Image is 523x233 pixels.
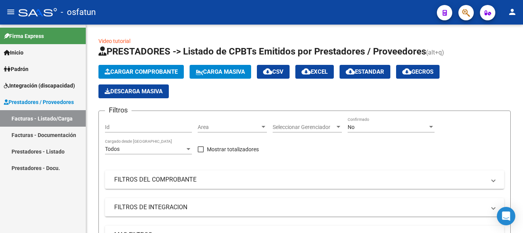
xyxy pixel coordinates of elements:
h3: Filtros [105,105,132,116]
span: No [348,124,355,130]
mat-icon: cloud_download [263,67,272,76]
button: Cargar Comprobante [98,65,184,79]
mat-icon: cloud_download [402,67,411,76]
span: PRESTADORES -> Listado de CPBTs Emitidos por Prestadores / Proveedores [98,46,426,57]
span: Padrón [4,65,28,73]
button: CSV [257,65,290,79]
span: Todos [105,146,120,152]
span: Cargar Comprobante [105,68,178,75]
mat-expansion-panel-header: FILTROS DEL COMPROBANTE [105,170,504,189]
app-download-masive: Descarga masiva de comprobantes (adjuntos) [98,84,169,98]
button: Estandar [340,65,390,79]
span: Area [198,124,260,131]
mat-panel-title: FILTROS DEL COMPROBANTE [114,175,486,184]
span: Inicio [4,48,23,57]
span: Integración (discapacidad) [4,81,75,90]
span: Descarga Masiva [105,88,163,95]
button: Carga Masiva [190,65,251,79]
span: Prestadores / Proveedores [4,98,74,106]
span: Carga Masiva [196,68,245,75]
span: Seleccionar Gerenciador [273,124,335,131]
span: Firma Express [4,32,44,40]
span: Estandar [346,68,384,75]
span: - osfatun [61,4,96,21]
span: (alt+q) [426,49,444,56]
a: Video tutorial [98,38,130,44]
button: Descarga Masiva [98,84,169,98]
mat-expansion-panel-header: FILTROS DE INTEGRACION [105,198,504,216]
mat-panel-title: FILTROS DE INTEGRACION [114,203,486,212]
div: Open Intercom Messenger [497,207,515,225]
mat-icon: person [508,7,517,17]
span: EXCEL [301,68,328,75]
mat-icon: cloud_download [301,67,311,76]
button: EXCEL [295,65,334,79]
mat-icon: menu [6,7,15,17]
span: Gecros [402,68,433,75]
span: CSV [263,68,283,75]
mat-icon: cloud_download [346,67,355,76]
span: Mostrar totalizadores [207,145,259,154]
button: Gecros [396,65,440,79]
